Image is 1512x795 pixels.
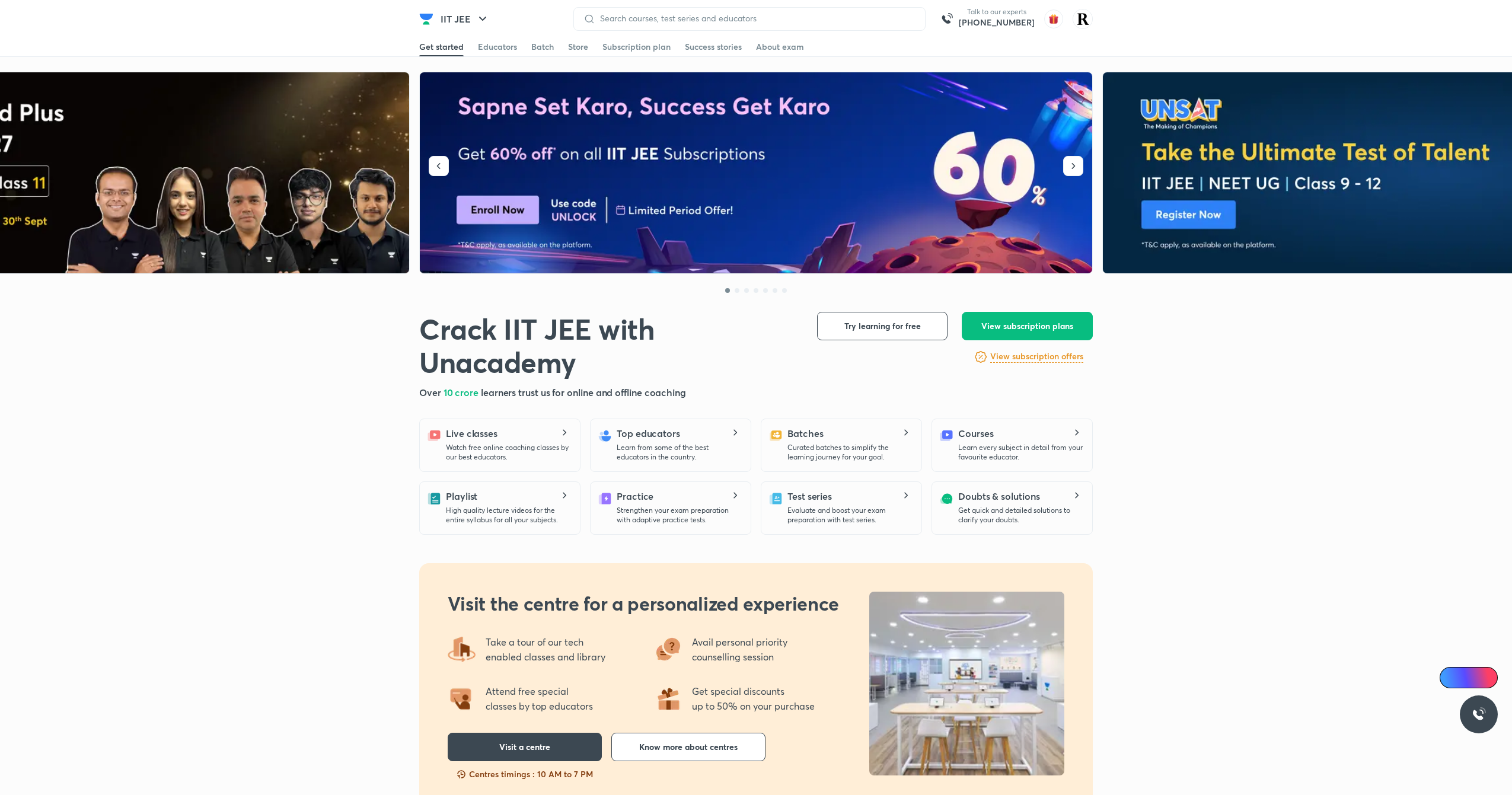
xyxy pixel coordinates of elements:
h6: View subscription offers [990,350,1083,363]
a: [PHONE_NUMBER] [959,17,1035,28]
img: ttu [1472,707,1486,721]
div: Subscription plan [602,41,671,53]
img: call-us [935,7,959,31]
p: Curated batches to simplify the learning journey for your goal. [787,443,912,462]
a: Get started [419,37,464,56]
span: Ai Doubts [1459,673,1491,682]
p: Get special discounts up to 50% on your purchase [692,684,815,714]
div: Batch [531,41,554,53]
h5: Test series [787,489,832,503]
div: Success stories [685,41,742,53]
h5: Live classes [446,426,497,440]
a: Ai Doubts [1440,667,1498,688]
span: 10 crore [444,386,481,398]
a: Success stories [685,37,742,56]
h5: Batches [787,426,823,440]
h5: Doubts & solutions [958,489,1040,503]
p: High quality lecture videos for the entire syllabus for all your subjects. [446,506,570,525]
p: Learn from some of the best educators in the country. [617,443,741,462]
button: Know more about centres [611,733,765,761]
p: Avail personal priority counselling session [692,634,790,665]
img: offering1.png [654,684,682,713]
p: Take a tour of our tech enabled classes and library [486,634,605,665]
img: avatar [1044,9,1063,28]
div: Store [568,41,588,53]
input: Search courses, test series and educators [595,14,916,23]
a: About exam [756,37,804,56]
p: Get quick and detailed solutions to clarify your doubts. [958,506,1083,525]
h5: Playlist [446,489,477,503]
a: Batch [531,37,554,56]
img: offering4.png [448,635,476,663]
button: IIT JEE [433,7,497,31]
p: Strengthen your exam preparation with adaptive practice tests. [617,506,741,525]
button: View subscription plans [962,312,1093,340]
img: Company Logo [419,12,433,26]
h5: Courses [958,426,993,440]
span: Try learning for free [844,320,921,332]
h5: Top educators [617,426,680,440]
a: Educators [478,37,517,56]
p: Watch free online coaching classes by our best educators. [446,443,570,462]
div: About exam [756,41,804,53]
span: Know more about centres [639,741,738,753]
button: Try learning for free [817,312,948,340]
span: Over [419,386,444,398]
p: Evaluate and boost your exam preparation with test series. [787,506,912,525]
a: Store [568,37,588,56]
span: learners trust us for online and offline coaching [481,386,686,398]
img: Icon [1447,673,1456,682]
div: Get started [419,41,464,53]
h1: Crack IIT JEE with Unacademy [419,312,798,378]
a: Subscription plan [602,37,671,56]
img: offering2.png [448,684,476,713]
p: Learn every subject in detail from your favourite educator. [958,443,1083,462]
h5: Practice [617,489,653,503]
p: Talk to our experts [959,7,1035,17]
a: View subscription offers [990,350,1083,364]
button: Visit a centre [448,733,602,761]
img: Rakhi Sharma [1073,9,1093,29]
p: Centres timings : 10 AM to 7 PM [469,768,593,780]
img: uncentre_LP_b041622b0f.jpg [869,592,1064,775]
h2: Visit the centre for a personalized experience [448,592,839,615]
img: offering3.png [654,635,682,663]
span: View subscription plans [981,320,1073,332]
span: Visit a centre [499,741,550,753]
div: Educators [478,41,517,53]
p: Attend free special classes by top educators [486,684,593,714]
img: slots-fillng-fast [456,768,467,780]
